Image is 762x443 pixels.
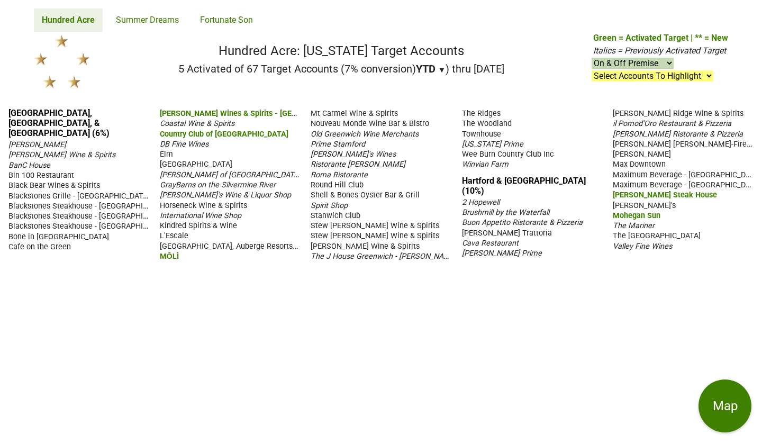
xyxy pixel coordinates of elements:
span: Blackstones Grille - [GEOGRAPHIC_DATA] [8,191,150,201]
span: [PERSON_NAME] Wines & Spirits - [GEOGRAPHIC_DATA] [160,108,353,118]
span: Kindred Spirits & Wine [160,221,237,230]
span: [PERSON_NAME]'s Wines [311,150,396,159]
span: Townhouse [462,130,501,139]
span: Cava Restaurant [462,239,519,248]
span: [PERSON_NAME] Ristorante & Pizzeria [613,130,743,139]
span: Buon Appetito Ristorante & Pizzeria [462,218,583,227]
span: [PERSON_NAME] [613,150,671,159]
span: [PERSON_NAME] Prime [462,249,542,258]
span: ▼ [438,65,446,75]
span: [PERSON_NAME] [8,140,66,149]
span: Nouveau Monde Wine Bar & Bistro [311,119,429,128]
span: Stanwich Club [311,211,360,220]
a: Fortunate Son [192,8,261,32]
span: [GEOGRAPHIC_DATA], Auberge Resorts Collection [160,241,330,251]
span: Green = Activated Target | ** = New [593,33,728,43]
span: Horseneck Wine & Spirits [160,201,247,210]
span: The Woodland [462,119,512,128]
span: Mt Carmel Wine & Spirits [311,109,398,118]
h1: Hundred Acre: [US_STATE] Target Accounts [178,43,505,59]
span: [PERSON_NAME] Ridge Wine & Spirits [613,109,743,118]
span: il Pomod'Oro Restaurant & Pizzeria [613,119,731,128]
span: GrayBarns on the Silvermine River [160,180,276,189]
span: 2 Hopewell [462,198,500,207]
span: [PERSON_NAME] Steak House [613,191,717,200]
span: Mohegan Sun [613,211,660,220]
img: Hundred Acre [34,35,89,88]
span: Bone in [GEOGRAPHIC_DATA] [8,232,109,241]
span: Blackstones Steakhouse - [GEOGRAPHIC_DATA] [8,221,171,231]
span: Black Bear Wines & Spirits [8,181,100,190]
span: DB Fine Wines [160,140,208,149]
span: The Mariner [613,221,655,230]
span: MŌLÌ [160,252,179,261]
span: Old Greenwich Wine Merchants [311,130,419,139]
span: Winvian Farm [462,160,509,169]
a: [GEOGRAPHIC_DATA], [GEOGRAPHIC_DATA], & [GEOGRAPHIC_DATA] (6%) [8,108,110,138]
span: The J House Greenwich - [PERSON_NAME]'s [311,251,461,261]
h2: 5 Activated of 67 Target Accounts (7% conversion) ) thru [DATE] [178,62,505,75]
span: Bin 100 Restaurant [8,171,74,180]
span: Round Hill Club [311,180,364,189]
a: Hartford & [GEOGRAPHIC_DATA] (10%) [462,176,586,196]
span: The [GEOGRAPHIC_DATA] [613,231,701,240]
span: Coastal Wine & Spirits [160,119,234,128]
span: The Ridges [462,109,501,118]
span: Wee Burn Country Club Inc [462,150,554,159]
span: Country Club of [GEOGRAPHIC_DATA] [160,130,288,139]
a: Summer Dreams [108,8,187,32]
span: Italics = Previously Activated Target [593,46,726,56]
span: Shell & Bones Oyster Bar & Grill [311,191,420,200]
span: BanC House [8,161,50,170]
span: Valley Fine Wines [613,242,672,251]
span: [PERSON_NAME] Trattoria [462,229,552,238]
span: Cafe on the Green [8,242,71,251]
span: Maximum Beverage - [GEOGRAPHIC_DATA] [613,169,761,179]
span: Spirit Shop [311,201,348,210]
span: Blackstones Steakhouse - [GEOGRAPHIC_DATA] [8,201,171,211]
span: L'Escale [160,231,188,240]
span: YTD [416,62,436,75]
span: [PERSON_NAME] Wine & Spirits [8,150,115,159]
span: Ristorante [PERSON_NAME] [311,160,405,169]
span: [PERSON_NAME] of [GEOGRAPHIC_DATA] [160,169,301,179]
button: Map [698,379,751,432]
span: Max Downtown [613,160,666,169]
span: Roma Ristorante [311,170,368,179]
span: Maximum Beverage - [GEOGRAPHIC_DATA] [613,179,761,189]
span: Blackstones Steakhouse - [GEOGRAPHIC_DATA] [8,211,171,221]
span: Prime Stamford [311,140,365,149]
span: International Wine Shop [160,211,241,220]
span: [PERSON_NAME]'s Wine & Liquor Shop [160,191,291,200]
span: [GEOGRAPHIC_DATA] [160,160,232,169]
span: [PERSON_NAME]'s [613,201,676,210]
span: Brushmill by the Waterfall [462,208,549,217]
span: [US_STATE] Prime [462,140,523,149]
span: [PERSON_NAME] Wine & Spirits [311,242,420,251]
a: Hundred Acre [34,8,103,32]
span: Stew [PERSON_NAME] Wine & Spirits [311,231,439,240]
span: Elm [160,150,173,159]
span: Stew [PERSON_NAME] Wine & Spirits [311,221,439,230]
